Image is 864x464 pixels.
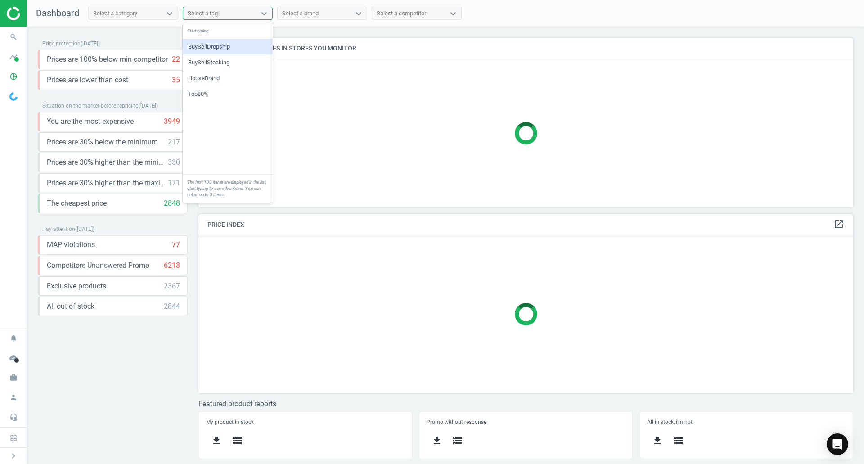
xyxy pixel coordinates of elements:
span: Dashboard [36,8,79,18]
div: 2367 [164,281,180,291]
span: MAP violations [47,240,95,250]
div: 2844 [164,302,180,311]
button: chevron_right [2,450,25,462]
button: get_app [647,430,668,451]
a: open_in_new [833,219,844,230]
span: ( [DATE] ) [75,226,94,232]
div: Open Intercom Messenger [827,433,848,455]
span: Prices are 30% higher than the minimum [47,158,168,167]
span: You are the most expensive [47,117,134,126]
span: Competitors Unanswered Promo [47,261,149,270]
i: get_app [652,435,663,446]
div: BuySellDropship [183,39,273,54]
i: storage [673,435,684,446]
span: The cheapest price [47,198,107,208]
div: 3949 [164,117,180,126]
span: Prices are 30% higher than the maximal [47,178,168,188]
span: Situation on the market before repricing [42,103,139,109]
span: ( [DATE] ) [81,41,100,47]
i: open_in_new [833,219,844,230]
button: storage [227,430,247,451]
i: cloud_done [5,349,22,366]
div: 77 [172,240,180,250]
div: HouseBrand [183,71,273,86]
div: Select a brand [282,9,319,18]
i: timeline [5,48,22,65]
i: headset_mic [5,409,22,426]
img: wGWNvw8QSZomAAAAABJRU5ErkJggg== [9,92,18,101]
h3: Featured product reports [198,400,853,408]
div: grid [183,39,273,174]
div: Select a tag [188,9,218,18]
div: 22 [172,54,180,64]
div: 171 [168,178,180,188]
div: The first 100 items are displayed in the list, start typing to see other items. You can select up... [183,174,273,202]
i: storage [452,435,463,446]
button: get_app [206,430,227,451]
i: notifications [5,329,22,347]
h5: All in stock, i'm not [647,419,846,425]
i: person [5,389,22,406]
img: ajHJNr6hYgQAAAAASUVORK5CYII= [7,7,71,20]
i: get_app [432,435,442,446]
h4: Your prices vs. prices in stores you monitor [198,38,853,59]
div: 35 [172,75,180,85]
span: Price protection [42,41,81,47]
button: get_app [427,430,447,451]
i: pie_chart_outlined [5,68,22,85]
div: 330 [168,158,180,167]
div: 217 [168,137,180,147]
div: Top80% [183,86,273,102]
button: storage [447,430,468,451]
div: Select a category [93,9,137,18]
i: storage [232,435,243,446]
i: search [5,28,22,45]
span: Pay attention [42,226,75,232]
span: Prices are lower than cost [47,75,128,85]
div: Start typing... [183,23,273,39]
span: Exclusive products [47,281,106,291]
div: BuySellStocking [183,55,273,70]
div: 2848 [164,198,180,208]
i: get_app [211,435,222,446]
span: ( [DATE] ) [139,103,158,109]
h5: Promo without response [427,419,625,425]
i: work [5,369,22,386]
h4: Price Index [198,214,853,235]
div: 6213 [164,261,180,270]
div: Select a competitor [377,9,426,18]
h5: My product in stock [206,419,405,425]
span: Prices are 30% below the minimum [47,137,158,147]
span: Prices are 100% below min competitor [47,54,168,64]
i: chevron_right [8,450,19,461]
button: storage [668,430,688,451]
span: All out of stock [47,302,94,311]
